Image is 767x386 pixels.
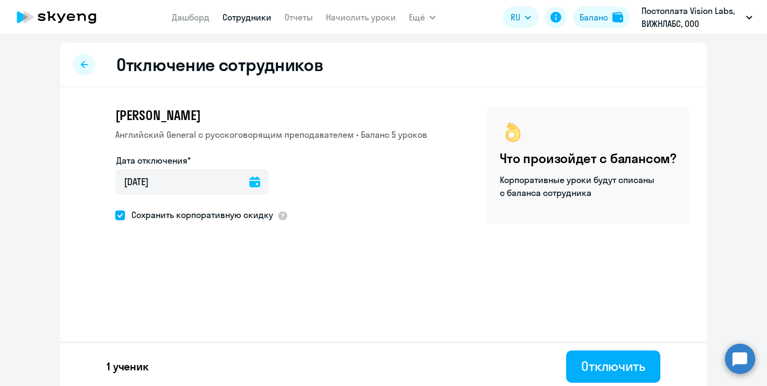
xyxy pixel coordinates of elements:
h4: Что произойдет с балансом? [500,150,677,167]
input: дд.мм.гггг [115,169,269,195]
img: balance [612,12,623,23]
h2: Отключение сотрудников [116,54,323,75]
a: Сотрудники [222,12,271,23]
p: Постоплата Vision Labs, ВИЖНЛАБС, ООО [642,4,742,30]
img: ok [500,120,526,145]
button: Постоплата Vision Labs, ВИЖНЛАБС, ООО [636,4,758,30]
p: Корпоративные уроки будут списаны с баланса сотрудника [500,173,656,199]
span: Сохранить корпоративную скидку [125,208,273,221]
a: Отчеты [284,12,313,23]
button: Ещё [409,6,436,28]
a: Начислить уроки [326,12,396,23]
div: Баланс [580,11,608,24]
button: Балансbalance [573,6,630,28]
p: Английский General с русскоговорящим преподавателем • Баланс 5 уроков [115,128,427,141]
span: [PERSON_NAME] [115,107,200,124]
p: 1 ученик [107,359,149,374]
span: Ещё [409,11,425,24]
a: Дашборд [172,12,210,23]
button: Отключить [566,350,660,383]
label: Дата отключения* [116,154,191,167]
span: RU [511,11,520,24]
div: Отключить [581,357,645,375]
button: RU [503,6,539,28]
